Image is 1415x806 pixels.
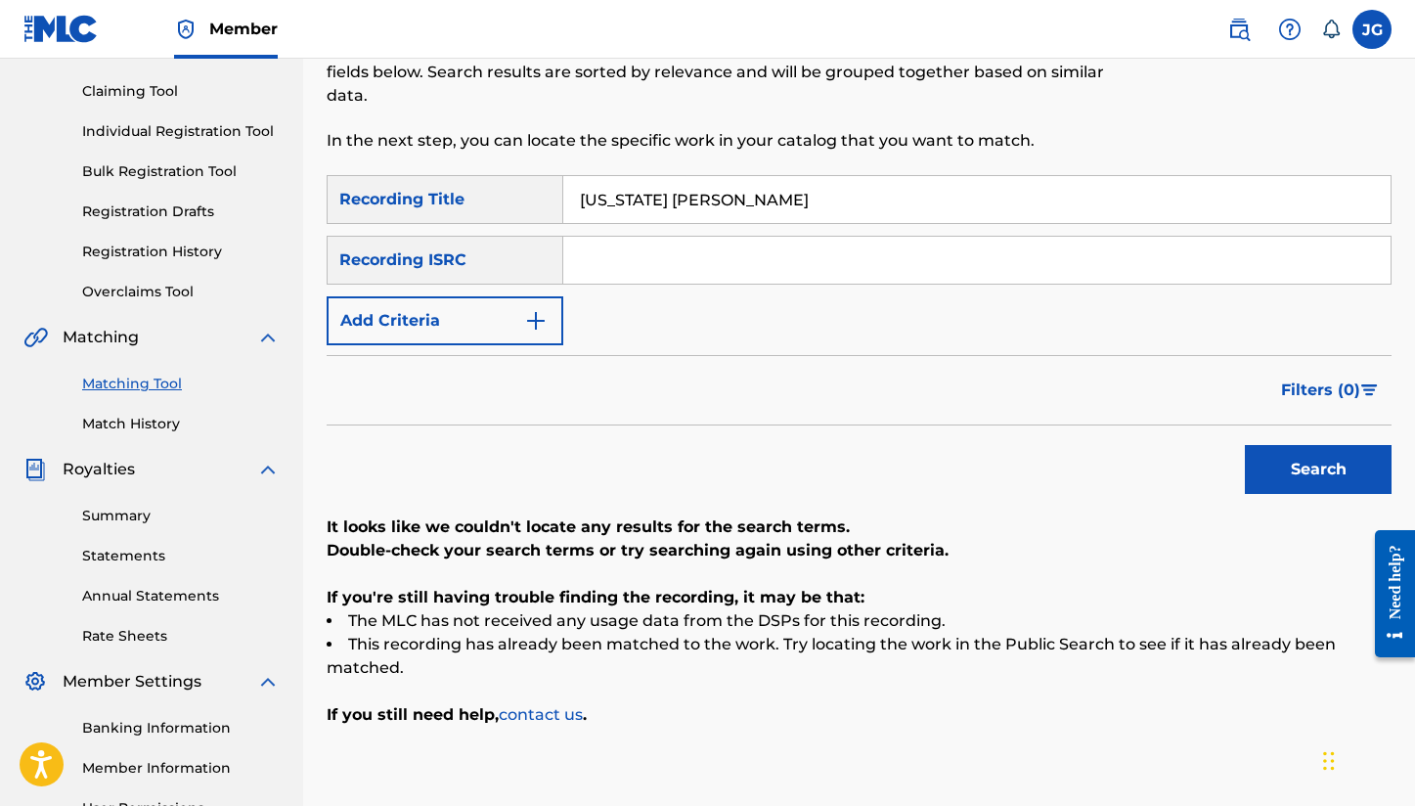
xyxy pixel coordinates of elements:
a: Member Information [82,758,280,779]
img: help [1278,18,1302,41]
img: Royalties [23,458,47,481]
p: Double-check your search terms or try searching again using other criteria. [327,539,1392,562]
img: search [1227,18,1251,41]
button: Filters (0) [1269,366,1392,415]
div: Notifications [1321,20,1341,39]
a: Individual Registration Tool [82,121,280,142]
p: If you're still having trouble finding the recording, it may be that: [327,586,1392,609]
div: Drag [1323,732,1335,790]
div: Help [1270,10,1309,49]
a: Annual Statements [82,586,280,606]
span: Member [209,18,278,40]
span: Matching [63,326,139,349]
li: This recording has already been matched to the work. Try locating the work in the Public Search t... [327,633,1392,680]
button: Search [1245,445,1392,494]
p: If you still need help, . [327,703,1392,727]
img: Matching [23,326,48,349]
a: Matching Tool [82,374,280,394]
li: The MLC has not received any usage data from the DSPs for this recording. [327,609,1392,633]
img: expand [256,670,280,694]
a: contact us [499,705,583,724]
a: Statements [82,546,280,566]
a: Banking Information [82,718,280,739]
button: Add Criteria [327,296,563,345]
img: expand [256,458,280,481]
a: Summary [82,506,280,526]
a: Overclaims Tool [82,282,280,302]
span: Royalties [63,458,135,481]
a: Match History [82,414,280,434]
img: 9d2ae6d4665cec9f34b9.svg [524,309,548,333]
a: Claiming Tool [82,81,280,102]
form: Search Form [327,175,1392,504]
div: User Menu [1352,10,1392,49]
img: filter [1361,384,1378,396]
a: Rate Sheets [82,626,280,647]
a: Registration Drafts [82,201,280,222]
img: Top Rightsholder [174,18,198,41]
a: Public Search [1219,10,1259,49]
img: Member Settings [23,670,47,694]
span: Filters ( 0 ) [1281,379,1360,402]
p: The first step is to locate recordings not yet matched to your works by entering criteria in the ... [327,37,1147,108]
p: In the next step, you can locate the specific work in your catalog that you want to match. [327,129,1147,153]
img: MLC Logo [23,15,99,43]
img: expand [256,326,280,349]
a: Bulk Registration Tool [82,161,280,182]
iframe: Chat Widget [1317,712,1415,806]
iframe: Resource Center [1360,511,1415,678]
span: Member Settings [63,670,201,694]
p: It looks like we couldn't locate any results for the search terms. [327,515,1392,539]
a: Registration History [82,242,280,262]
